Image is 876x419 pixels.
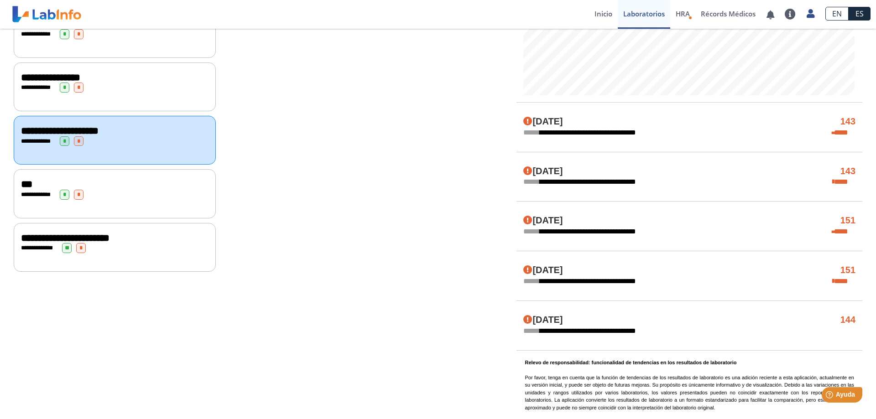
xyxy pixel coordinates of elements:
[525,360,736,365] b: Relevo de responsabilidad: funcionalidad de tendencias en los resultados de laboratorio
[840,166,855,177] h4: 143
[523,215,563,226] h4: [DATE]
[523,265,563,276] h4: [DATE]
[849,7,871,21] a: ES
[840,265,855,276] h4: 151
[840,116,855,127] h4: 143
[825,7,849,21] a: EN
[840,215,855,226] h4: 151
[840,315,855,326] h4: 144
[795,383,866,409] iframe: Help widget launcher
[523,315,563,326] h4: [DATE]
[523,116,563,127] h4: [DATE]
[676,9,690,18] span: HRA
[523,166,563,177] h4: [DATE]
